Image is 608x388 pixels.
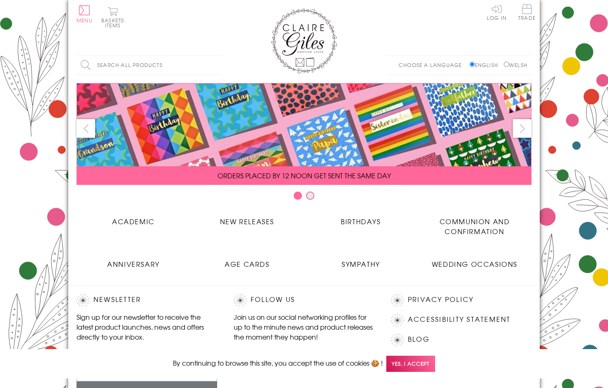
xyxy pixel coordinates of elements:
[304,253,418,269] a: Sympathy
[518,4,536,20] span: Trade
[440,216,510,236] span: Communion and Confirmation
[218,170,391,180] span: ORDERS PLACED BY 12 NOON GET SENT THE SAME DAY
[190,210,304,226] a: New Releases
[504,61,527,69] label: Welsh
[418,210,531,236] a: Communion and Confirmation
[107,259,160,269] span: Anniversary
[101,7,124,28] button: Basket0 items
[399,61,468,69] p: Choose a language:
[77,56,221,74] input: Search all products
[504,62,509,67] input: Welsh
[432,259,517,269] span: Wedding Occasions
[469,62,475,67] input: English
[77,191,531,204] div: Carousel Pagination
[408,334,430,345] a: Blog
[386,356,435,372] span: Yes, I accept
[513,119,531,138] button: next
[213,56,221,74] input: Search
[112,216,155,226] span: Academic
[418,253,531,269] a: Wedding Occasions
[77,119,95,138] button: prev
[341,216,381,226] span: Birthdays
[408,314,511,325] a: Accessibility Statement
[518,4,536,22] a: Trade
[342,259,380,269] span: Sympathy
[469,61,502,69] label: English
[77,312,217,342] p: Sign up for our newsletter to receive the latest product launches, news and offers directly to yo...
[294,192,302,200] button: Carousel Page 1 (Current Slide)
[220,216,274,226] span: New Releases
[306,192,314,200] button: Carousel Page 2
[77,253,190,269] a: Anniversary
[105,17,124,29] span: 0 items
[304,210,418,226] a: Birthdays
[234,312,374,342] p: Join us on our social networking profiles for up to the minute news and product releases the mome...
[271,8,337,74] img: Claire Giles Greetings Cards
[77,17,93,24] span: Menu
[225,259,269,269] span: Age Cards
[408,294,474,305] a: Privacy Policy
[234,294,374,307] h2: Follow Us
[77,210,190,226] a: Academic
[77,294,217,307] h2: Newsletter
[487,4,507,20] a: Log In
[190,253,304,269] a: Age Cards
[77,5,93,23] button: Menu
